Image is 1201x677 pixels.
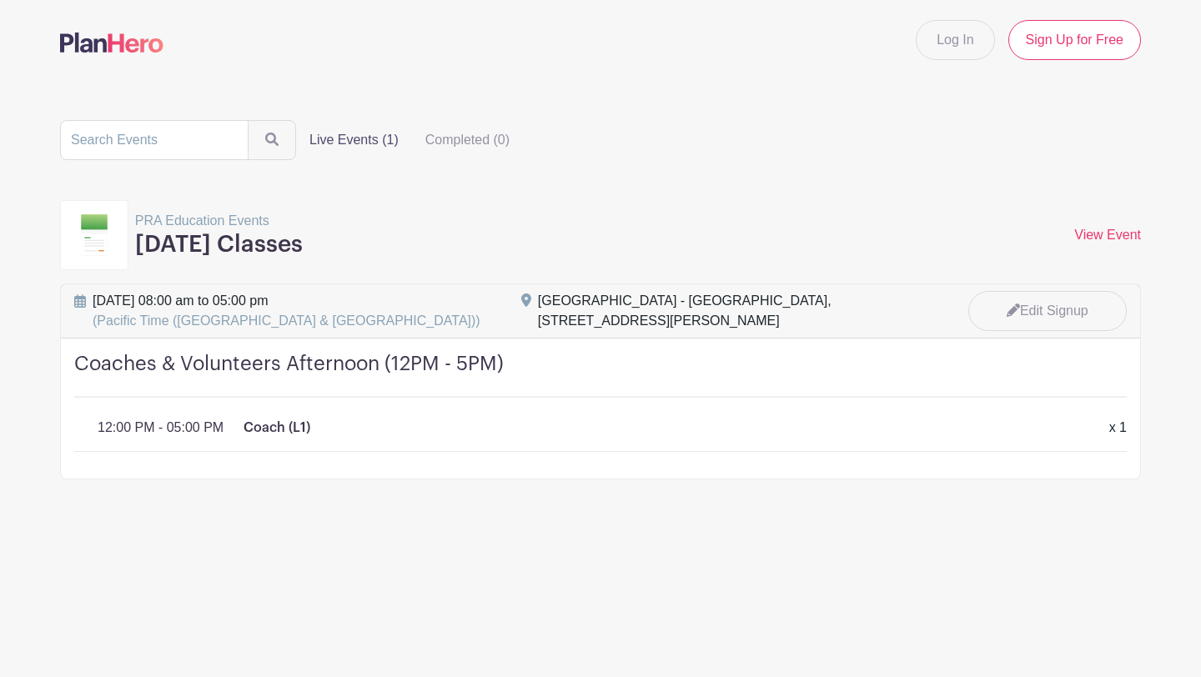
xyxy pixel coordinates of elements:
[135,211,303,231] p: PRA Education Events
[538,291,935,331] div: [GEOGRAPHIC_DATA] - [GEOGRAPHIC_DATA], [STREET_ADDRESS][PERSON_NAME]
[1099,418,1137,438] div: x 1
[93,313,480,328] span: (Pacific Time ([GEOGRAPHIC_DATA] & [GEOGRAPHIC_DATA]))
[296,123,523,157] div: filters
[968,291,1127,331] a: Edit Signup
[93,291,480,331] span: [DATE] 08:00 am to 05:00 pm
[1008,20,1141,60] a: Sign Up for Free
[135,231,303,259] h3: [DATE] Classes
[60,33,163,53] img: logo-507f7623f17ff9eddc593b1ce0a138ce2505c220e1c5a4e2b4648c50719b7d32.svg
[244,418,310,438] p: Coach (L1)
[98,418,224,438] p: 12:00 PM - 05:00 PM
[916,20,994,60] a: Log In
[412,123,523,157] label: Completed (0)
[296,123,412,157] label: Live Events (1)
[60,120,249,160] input: Search Events
[74,352,1127,398] h4: Coaches & Volunteers Afternoon (12PM - 5PM)
[1074,228,1141,242] a: View Event
[81,214,108,256] img: template4-4fa77872b5a3156684b3ceb5b8e0c93b307171881f4eefff150f5694a20bdfd8.svg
